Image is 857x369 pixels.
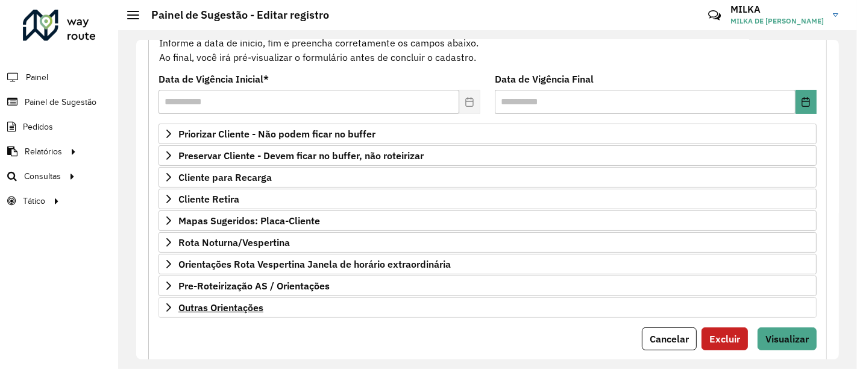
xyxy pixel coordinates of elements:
[139,8,329,22] h2: Painel de Sugestão - Editar registro
[178,259,451,269] span: Orientações Rota Vespertina Janela de horário extraordinária
[159,72,269,86] label: Data de Vigência Inicial
[159,254,817,274] a: Orientações Rota Vespertina Janela de horário extraordinária
[25,145,62,158] span: Relatórios
[178,303,263,312] span: Outras Orientações
[26,71,48,84] span: Painel
[159,232,817,253] a: Rota Noturna/Vespertina
[495,72,594,86] label: Data de Vigência Final
[25,96,96,109] span: Painel de Sugestão
[24,170,61,183] span: Consultas
[642,327,697,350] button: Cancelar
[765,333,809,345] span: Visualizar
[159,145,817,166] a: Preservar Cliente - Devem ficar no buffer, não roteirizar
[709,333,740,345] span: Excluir
[758,327,817,350] button: Visualizar
[178,151,424,160] span: Preservar Cliente - Devem ficar no buffer, não roteirizar
[178,281,330,291] span: Pre-Roteirização AS / Orientações
[178,216,320,225] span: Mapas Sugeridos: Placa-Cliente
[23,195,45,207] span: Tático
[159,210,817,231] a: Mapas Sugeridos: Placa-Cliente
[159,124,817,144] a: Priorizar Cliente - Não podem ficar no buffer
[178,194,239,204] span: Cliente Retira
[730,4,824,15] h3: MILKA
[23,121,53,133] span: Pedidos
[702,2,727,28] a: Contato Rápido
[159,297,817,318] a: Outras Orientações
[796,90,817,114] button: Choose Date
[702,327,748,350] button: Excluir
[159,20,817,65] div: Informe a data de inicio, fim e preencha corretamente os campos abaixo. Ao final, você irá pré-vi...
[159,167,817,188] a: Cliente para Recarga
[178,129,375,139] span: Priorizar Cliente - Não podem ficar no buffer
[178,238,290,247] span: Rota Noturna/Vespertina
[159,276,817,296] a: Pre-Roteirização AS / Orientações
[178,172,272,182] span: Cliente para Recarga
[730,16,824,27] span: MILKA DE [PERSON_NAME]
[159,189,817,209] a: Cliente Retira
[650,333,689,345] span: Cancelar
